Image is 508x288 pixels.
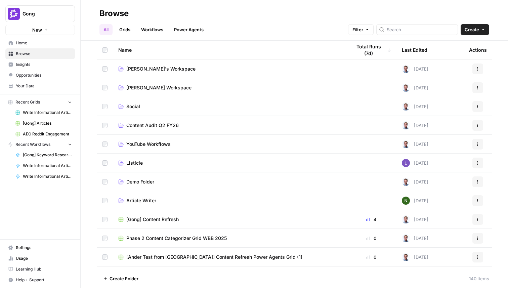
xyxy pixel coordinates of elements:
span: YouTube Workflows [126,141,171,148]
span: Settings [16,245,72,251]
a: Social [118,103,341,110]
span: Create Folder [110,275,138,282]
button: Help + Support [5,275,75,285]
span: Write Informational Article Outline [23,163,72,169]
div: [DATE] [402,140,428,148]
img: bf076u973kud3p63l3g8gndu11n6 [402,253,410,261]
div: 4 [351,216,391,223]
div: Browse [99,8,129,19]
div: [DATE] [402,215,428,223]
div: Name [118,41,341,59]
a: Listicle [118,160,341,166]
span: Gong [23,10,63,17]
img: bf076u973kud3p63l3g8gndu11n6 [402,102,410,111]
button: New [5,25,75,35]
div: Last Edited [402,41,427,59]
a: Settings [5,242,75,253]
span: Demo Folder [126,178,154,185]
span: Recent Grids [15,99,40,105]
img: g4o9tbhziz0738ibrok3k9f5ina6 [402,197,410,205]
span: Write Informational Articles [23,110,72,116]
img: bf076u973kud3p63l3g8gndu11n6 [402,84,410,92]
a: [Gong] Keyword Research [12,150,75,160]
a: Write Informational Article Body [12,171,75,182]
span: Help + Support [16,277,72,283]
span: Social [126,103,140,110]
span: AEO Reddit Engagement [23,131,72,137]
span: Write Informational Article Body [23,173,72,179]
div: [DATE] [402,84,428,92]
a: Opportunities [5,70,75,81]
span: Usage [16,255,72,261]
a: [PERSON_NAME]'s Workspace [118,66,341,72]
img: Gong Logo [8,8,20,20]
a: Home [5,38,75,48]
div: 140 Items [469,275,489,282]
a: All [99,24,113,35]
span: Insights [16,61,72,68]
div: Total Runs (7d) [351,41,391,59]
span: Content Audit Q2 FY26 [126,122,179,129]
span: Recent Workflows [15,141,50,148]
span: Create [465,26,479,33]
span: Phase 2 Content Categorizer Grid WBB 2025 [126,235,227,242]
span: Your Data [16,83,72,89]
a: YouTube Workflows [118,141,341,148]
a: [Ander Test from [GEOGRAPHIC_DATA]] Content Refresh Power Agents Grid (1) [118,254,341,260]
span: [Gong] Keyword Research [23,152,72,158]
a: Phase 2 Content Categorizer Grid WBB 2025 [118,235,341,242]
img: bf076u973kud3p63l3g8gndu11n6 [402,140,410,148]
a: Workflows [137,24,167,35]
div: Actions [469,41,487,59]
span: Home [16,40,72,46]
button: Recent Workflows [5,139,75,150]
span: [PERSON_NAME]'s Workspace [126,66,196,72]
button: Recent Grids [5,97,75,107]
a: Write Informational Articles [12,107,75,118]
img: bf076u973kud3p63l3g8gndu11n6 [402,234,410,242]
span: Opportunities [16,72,72,78]
img: bf076u973kud3p63l3g8gndu11n6 [402,65,410,73]
img: bf076u973kud3p63l3g8gndu11n6 [402,178,410,186]
span: Filter [352,26,363,33]
div: [DATE] [402,178,428,186]
a: Insights [5,59,75,70]
button: Create Folder [99,273,142,284]
div: [DATE] [402,234,428,242]
button: Create [461,24,489,35]
span: [Gong] Articles [23,120,72,126]
a: Usage [5,253,75,264]
a: Your Data [5,81,75,91]
a: AEO Reddit Engagement [12,129,75,139]
a: Power Agents [170,24,208,35]
img: rn7sh892ioif0lo51687sih9ndqw [402,159,410,167]
span: [Gong] Content Refresh [126,216,179,223]
a: Demo Folder [118,178,341,185]
span: [Ander Test from [GEOGRAPHIC_DATA]] Content Refresh Power Agents Grid (1) [126,254,302,260]
a: Learning Hub [5,264,75,275]
div: [DATE] [402,121,428,129]
a: [Gong] Content Refresh [118,216,341,223]
img: bf076u973kud3p63l3g8gndu11n6 [402,215,410,223]
span: Browse [16,51,72,57]
div: 0 [351,254,391,260]
div: [DATE] [402,65,428,73]
input: Search [387,26,455,33]
a: Write Informational Article Outline [12,160,75,171]
div: [DATE] [402,253,428,261]
span: Listicle [126,160,143,166]
button: Workspace: Gong [5,5,75,22]
a: [PERSON_NAME] Workspace [118,84,341,91]
span: Article Writer [126,197,156,204]
div: [DATE] [402,102,428,111]
span: Learning Hub [16,266,72,272]
button: Filter [348,24,374,35]
div: [DATE] [402,197,428,205]
div: [DATE] [402,159,428,167]
span: [PERSON_NAME] Workspace [126,84,192,91]
a: Grids [115,24,134,35]
a: Content Audit Q2 FY26 [118,122,341,129]
img: bf076u973kud3p63l3g8gndu11n6 [402,121,410,129]
span: New [32,27,42,33]
a: Browse [5,48,75,59]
